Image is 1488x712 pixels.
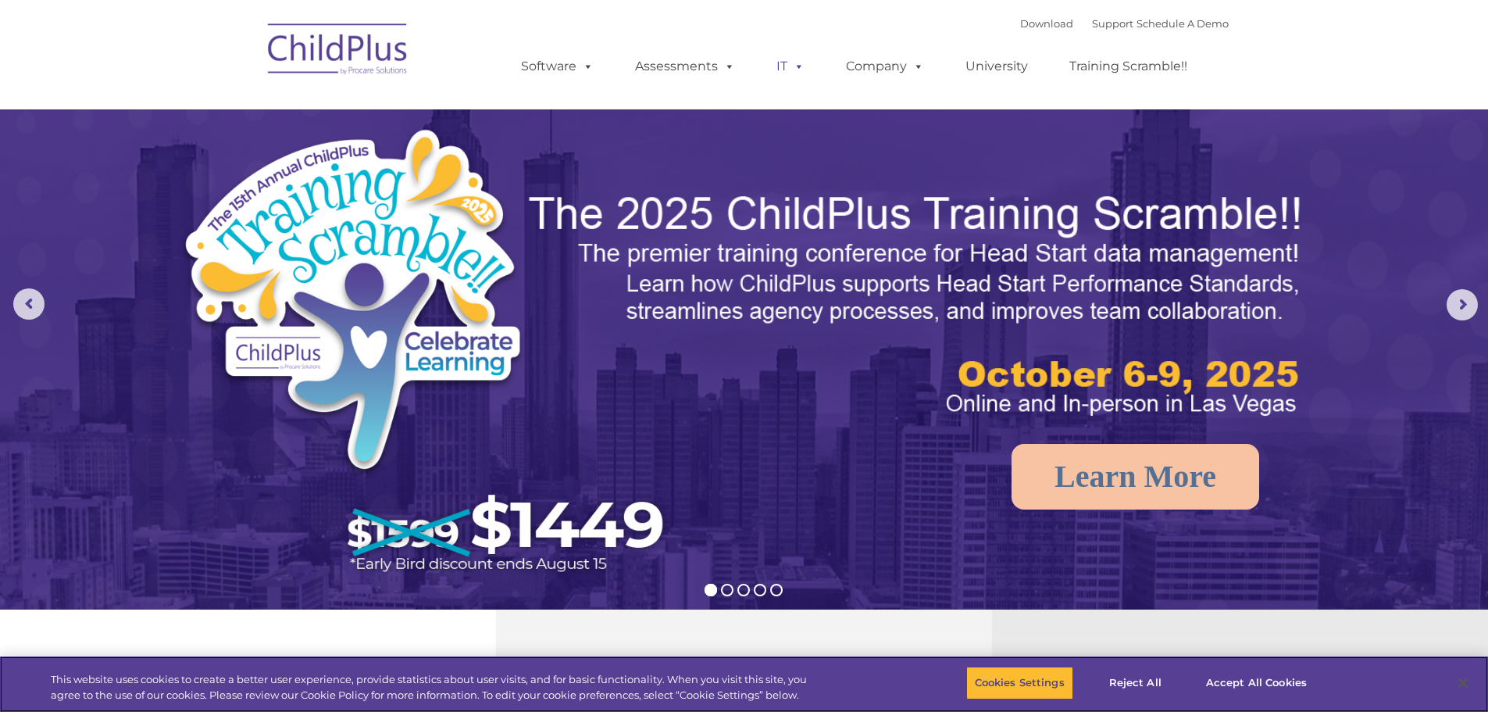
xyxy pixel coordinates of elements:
a: Download [1020,17,1073,30]
span: Last name [217,103,265,115]
a: Training Scramble!! [1054,51,1203,82]
a: Company [830,51,940,82]
span: Phone number [217,167,284,179]
a: Software [505,51,609,82]
button: Accept All Cookies [1197,667,1315,699]
div: This website uses cookies to create a better user experience, provide statistics about user visit... [51,672,819,703]
button: Reject All [1087,667,1184,699]
a: University [950,51,1044,82]
a: Learn More [1012,444,1259,510]
img: ChildPlus by Procare Solutions [260,13,416,91]
a: Schedule A Demo [1137,17,1229,30]
button: Cookies Settings [966,667,1073,699]
button: Close [1446,666,1480,700]
a: Assessments [619,51,751,82]
a: Support [1092,17,1133,30]
font: | [1020,17,1229,30]
a: IT [761,51,820,82]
